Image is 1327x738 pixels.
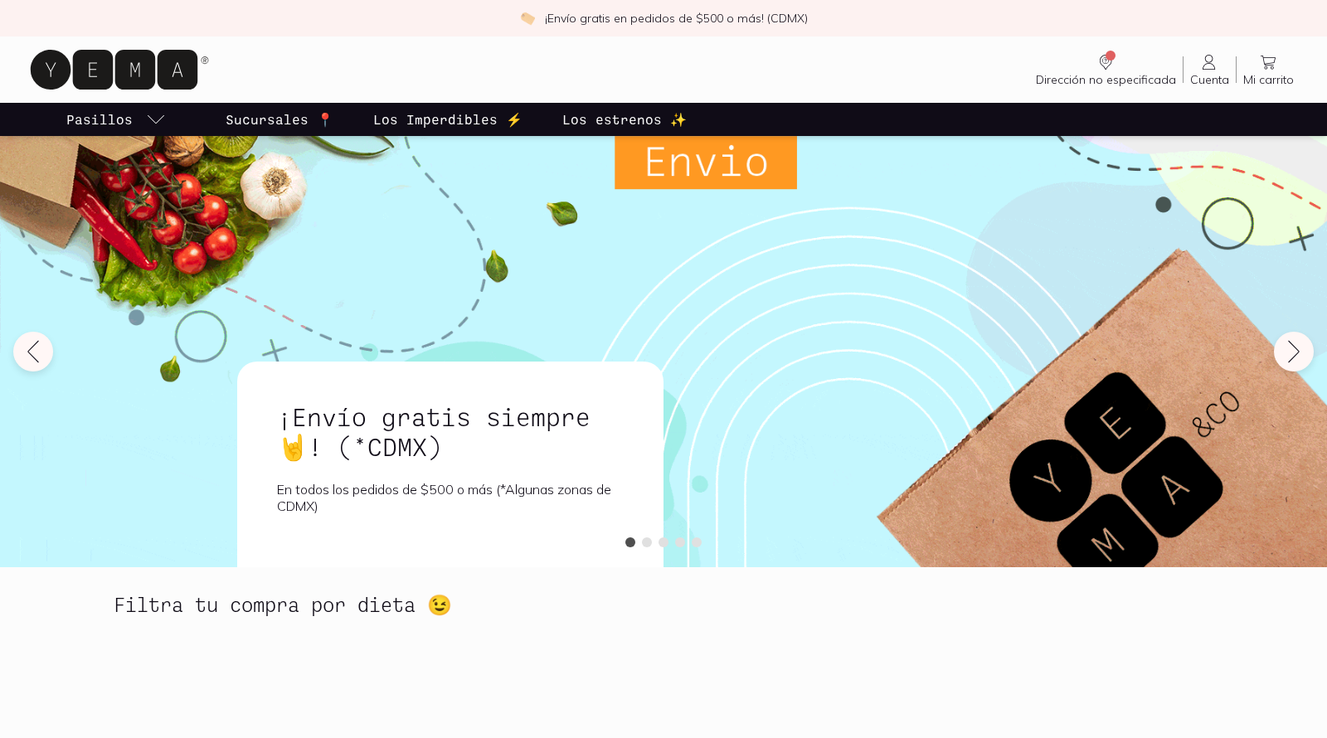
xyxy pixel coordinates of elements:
p: En todos los pedidos de $500 o más (*Algunas zonas de CDMX) [277,481,624,514]
a: Los estrenos ✨ [559,103,690,136]
p: Pasillos [66,109,133,129]
a: Los Imperdibles ⚡️ [370,103,526,136]
p: ¡Envío gratis en pedidos de $500 o más! (CDMX) [545,10,808,27]
p: Sucursales 📍 [226,109,333,129]
span: Mi carrito [1243,72,1294,87]
a: Cuenta [1184,52,1236,87]
h2: Filtra tu compra por dieta 😉 [114,594,452,615]
a: pasillo-todos-link [63,103,169,136]
img: check [520,11,535,26]
a: Sucursales 📍 [222,103,337,136]
span: Dirección no especificada [1036,72,1176,87]
span: Cuenta [1190,72,1229,87]
a: Dirección no especificada [1029,52,1183,87]
p: Los Imperdibles ⚡️ [373,109,523,129]
a: Mi carrito [1237,52,1300,87]
p: Los estrenos ✨ [562,109,687,129]
h1: ¡Envío gratis siempre🤘! (*CDMX) [277,401,624,461]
